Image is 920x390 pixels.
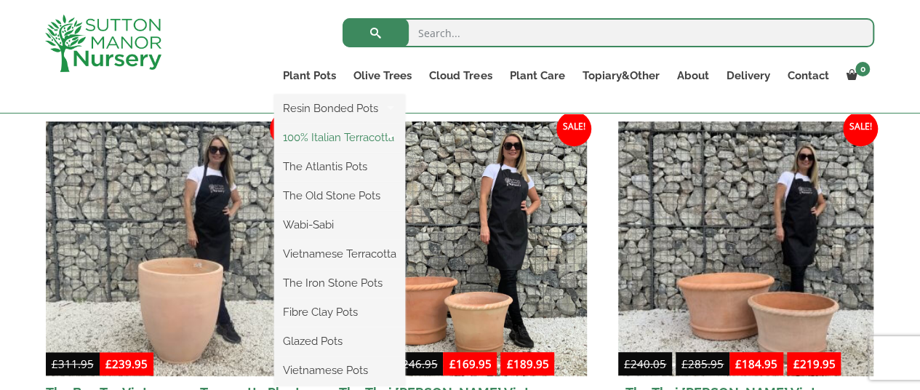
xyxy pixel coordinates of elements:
[274,65,345,86] a: Plant Pots
[274,127,405,148] a: 100% Italian Terracotta
[345,65,420,86] a: Olive Trees
[405,156,531,178] a: Rolled Rim Classico
[270,111,305,146] span: Sale!
[395,357,437,371] bdi: 246.95
[443,355,554,376] ins: -
[274,156,405,178] a: The Atlantis Pots
[735,357,777,371] bdi: 184.95
[729,355,841,376] ins: -
[52,357,58,371] span: £
[274,97,405,119] a: Resin Bonded Pots
[405,185,531,207] a: Big Bell Pots
[274,359,405,381] a: Vietnamese Pots
[405,214,531,236] a: Cylinders Traditionals
[405,127,531,148] a: Shallow Bowl Grande
[405,272,531,294] a: Jars And Urns
[681,357,688,371] span: £
[556,111,591,146] span: Sale!
[105,357,148,371] bdi: 239.95
[668,65,717,86] a: About
[52,357,94,371] bdi: 311.95
[506,357,548,371] bdi: 189.95
[843,111,878,146] span: Sale!
[274,301,405,323] a: Fibre Clay Pots
[681,357,724,371] bdi: 285.95
[274,272,405,294] a: The Iron Stone Pots
[343,18,874,47] input: Search...
[46,122,301,377] img: The Ben Tre Vietnamese Terracotta Plant Pot
[573,65,668,86] a: Topiary&Other
[105,357,112,371] span: £
[506,357,513,371] span: £
[449,357,491,371] bdi: 169.95
[855,62,870,76] span: 0
[274,214,405,236] a: Wabi-Sabi
[793,357,799,371] span: £
[618,355,729,376] del: -
[45,15,161,72] img: logo
[735,357,742,371] span: £
[624,357,666,371] bdi: 240.05
[793,357,835,371] bdi: 219.95
[624,357,631,371] span: £
[420,65,500,86] a: Cloud Trees
[618,122,873,377] img: The Thai Binh Vietnamese Terracotta Plant Pots (Shallow)
[449,357,455,371] span: £
[274,185,405,207] a: The Old Stone Pots
[778,65,837,86] a: Contact
[405,243,531,265] a: Squares And Troughs
[274,243,405,265] a: Vietnamese Terracotta
[274,330,405,352] a: Glazed Pots
[500,65,573,86] a: Plant Care
[717,65,778,86] a: Delivery
[837,65,874,86] a: 0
